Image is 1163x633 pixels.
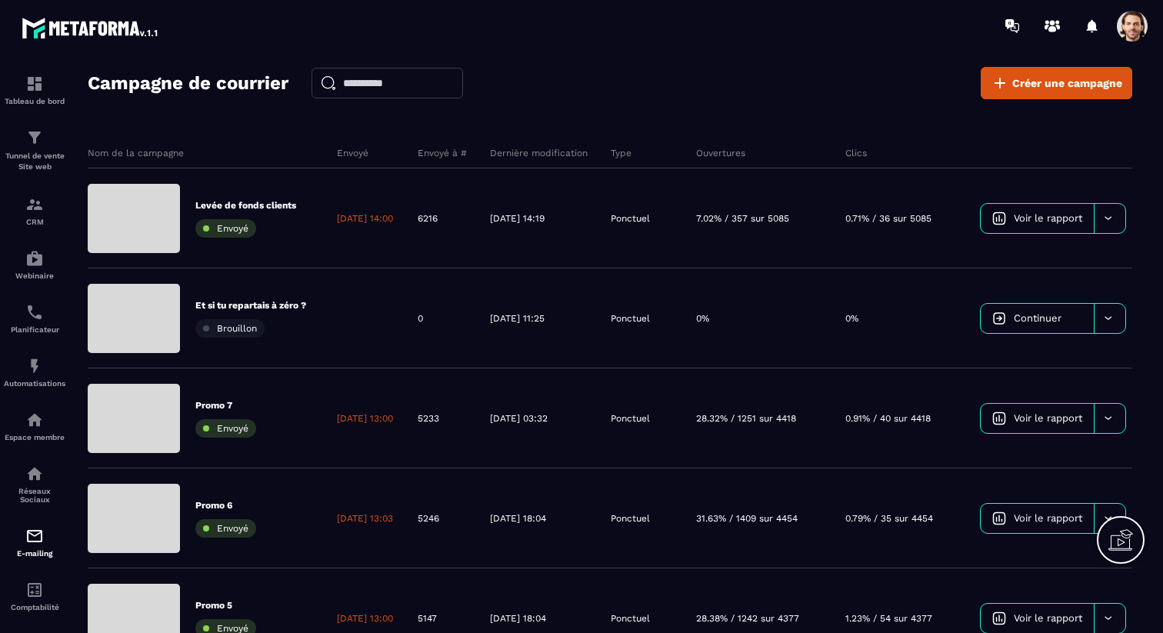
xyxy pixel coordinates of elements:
img: formation [25,75,44,93]
p: Automatisations [4,379,65,388]
img: social-network [25,465,44,483]
p: 6216 [418,212,438,225]
img: automations [25,357,44,375]
p: Ponctuel [611,612,650,625]
a: Voir le rapport [981,204,1094,233]
p: 0.79% / 35 sur 4454 [845,512,933,525]
span: Voir le rapport [1014,412,1082,424]
p: Tableau de bord [4,97,65,105]
a: Continuer [981,304,1094,333]
p: [DATE] 03:32 [490,412,548,425]
a: emailemailE-mailing [4,515,65,569]
p: Nom de la campagne [88,147,184,159]
p: Promo 7 [195,399,256,411]
p: 0.91% / 40 sur 4418 [845,412,931,425]
a: schedulerschedulerPlanificateur [4,292,65,345]
p: Tunnel de vente Site web [4,151,65,172]
p: 1.23% / 54 sur 4377 [845,612,932,625]
p: [DATE] 18:04 [490,512,546,525]
p: CRM [4,218,65,226]
a: Voir le rapport [981,604,1094,633]
a: Voir le rapport [981,404,1094,433]
p: 28.38% / 1242 sur 4377 [696,612,799,625]
span: Voir le rapport [1014,512,1082,524]
span: Continuer [1014,312,1061,324]
p: Espace membre [4,433,65,441]
p: [DATE] 13:00 [337,612,393,625]
span: Voir le rapport [1014,612,1082,624]
p: E-mailing [4,549,65,558]
p: Webinaire [4,272,65,280]
a: social-networksocial-networkRéseaux Sociaux [4,453,65,515]
p: 0% [845,312,858,325]
img: automations [25,249,44,268]
img: scheduler [25,303,44,321]
span: Envoyé [217,523,248,534]
h2: Campagne de courrier [88,68,288,98]
img: icon [992,411,1006,425]
p: Envoyé [337,147,368,159]
p: Ponctuel [611,512,650,525]
span: Brouillon [217,323,257,334]
img: icon [992,611,1006,625]
p: [DATE] 11:25 [490,312,545,325]
span: Envoyé [217,423,248,434]
p: Levée de fonds clients [195,199,296,212]
p: Ponctuel [611,212,650,225]
a: automationsautomationsAutomatisations [4,345,65,399]
a: automationsautomationsEspace membre [4,399,65,453]
p: Et si tu repartais à zéro ? [195,299,306,312]
p: 28.32% / 1251 sur 4418 [696,412,796,425]
img: accountant [25,581,44,599]
p: Type [611,147,631,159]
img: formation [25,128,44,147]
p: 0% [696,312,709,325]
p: Promo 6 [195,499,256,511]
span: Créer une campagne [1012,75,1122,91]
a: formationformationCRM [4,184,65,238]
img: automations [25,411,44,429]
p: 5233 [418,412,439,425]
p: [DATE] 14:00 [337,212,393,225]
p: 0 [418,312,423,325]
a: accountantaccountantComptabilité [4,569,65,623]
p: [DATE] 13:03 [337,512,393,525]
p: Planificateur [4,325,65,334]
p: 7.02% / 357 sur 5085 [696,212,789,225]
p: 31.63% / 1409 sur 4454 [696,512,798,525]
p: 5147 [418,612,437,625]
p: Ponctuel [611,412,650,425]
p: Ponctuel [611,312,650,325]
p: 5246 [418,512,439,525]
p: Dernière modification [490,147,588,159]
a: automationsautomationsWebinaire [4,238,65,292]
a: formationformationTableau de bord [4,63,65,117]
p: Promo 5 [195,599,256,611]
p: Comptabilité [4,603,65,611]
p: 0.71% / 36 sur 5085 [845,212,931,225]
p: Envoyé à # [418,147,467,159]
p: Ouvertures [696,147,745,159]
img: email [25,527,44,545]
p: [DATE] 13:00 [337,412,393,425]
img: icon [992,212,1006,225]
p: Clics [845,147,867,159]
img: logo [22,14,160,42]
a: Voir le rapport [981,504,1094,533]
img: icon [992,511,1006,525]
p: Réseaux Sociaux [4,487,65,504]
p: [DATE] 18:04 [490,612,546,625]
span: Envoyé [217,223,248,234]
img: icon [992,312,1006,325]
img: formation [25,195,44,214]
p: [DATE] 14:19 [490,212,545,225]
a: Créer une campagne [981,67,1132,99]
span: Voir le rapport [1014,212,1082,224]
a: formationformationTunnel de vente Site web [4,117,65,184]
